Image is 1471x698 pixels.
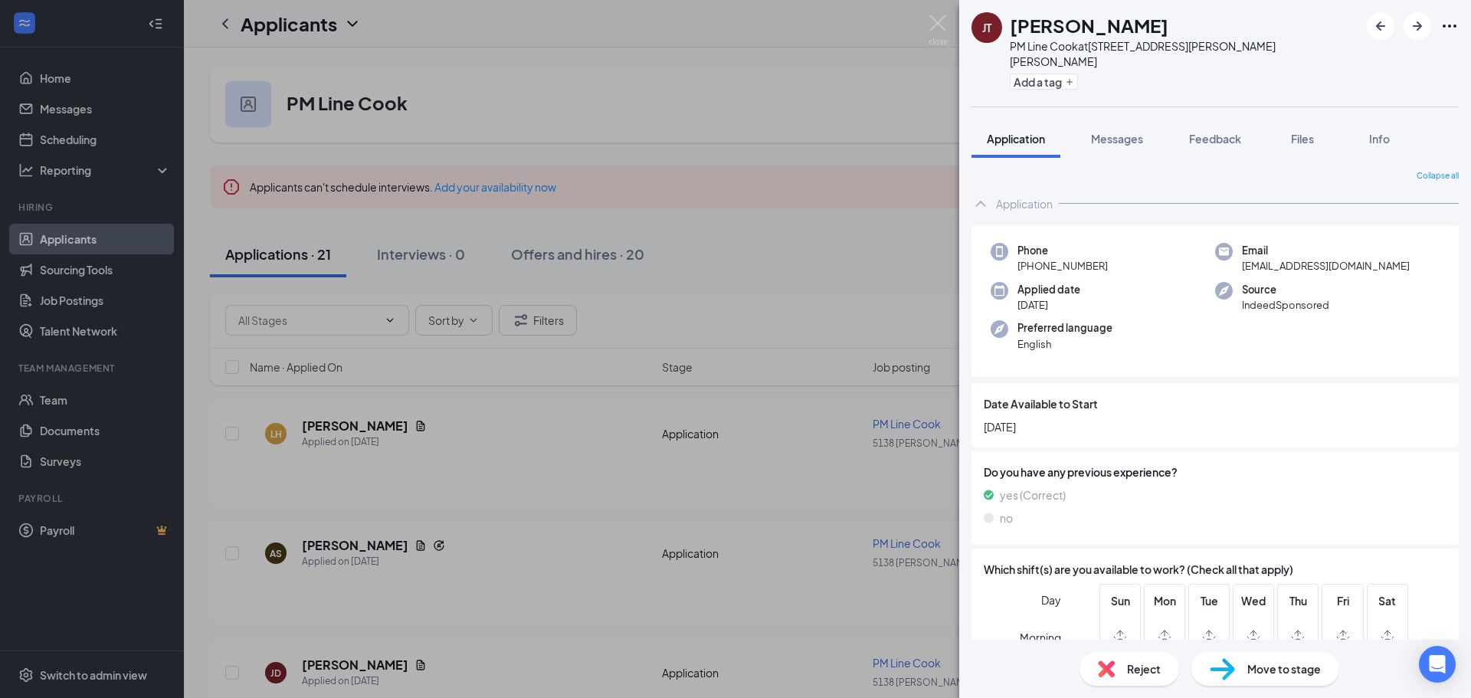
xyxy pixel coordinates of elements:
span: Application [987,132,1045,146]
span: [EMAIL_ADDRESS][DOMAIN_NAME] [1242,258,1410,274]
span: Wed [1240,592,1267,609]
div: Application [996,196,1053,211]
span: Applied date [1017,282,1080,297]
span: Sat [1374,592,1401,609]
span: English [1017,336,1112,352]
span: [DATE] [984,418,1446,435]
span: [DATE] [1017,297,1080,313]
span: Day [1041,591,1061,608]
span: Preferred language [1017,320,1112,336]
button: PlusAdd a tag [1010,74,1078,90]
span: Reject [1127,660,1161,677]
span: Move to stage [1247,660,1321,677]
span: no [1000,510,1013,526]
span: Morning [1020,624,1061,651]
span: Tue [1195,592,1223,609]
span: Mon [1151,592,1178,609]
span: Messages [1091,132,1143,146]
span: [PHONE_NUMBER] [1017,258,1108,274]
span: Email [1242,243,1410,258]
div: Open Intercom Messenger [1419,646,1456,683]
span: Feedback [1189,132,1241,146]
span: Info [1369,132,1390,146]
span: Thu [1284,592,1312,609]
span: Phone [1017,243,1108,258]
div: JT [982,20,991,35]
svg: Plus [1065,77,1074,87]
span: Fri [1329,592,1357,609]
span: Files [1291,132,1314,146]
span: Source [1242,282,1329,297]
h1: [PERSON_NAME] [1010,12,1168,38]
span: Collapse all [1417,170,1459,182]
span: Do you have any previous experience? [984,464,1446,480]
div: PM Line Cook at [STREET_ADDRESS][PERSON_NAME][PERSON_NAME] [1010,38,1359,69]
span: Sun [1106,592,1134,609]
span: Which shift(s) are you available to work? (Check all that apply) [984,561,1293,578]
span: IndeedSponsored [1242,297,1329,313]
span: Date Available to Start [984,395,1098,412]
span: yes (Correct) [1000,487,1066,503]
svg: ChevronUp [971,195,990,213]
